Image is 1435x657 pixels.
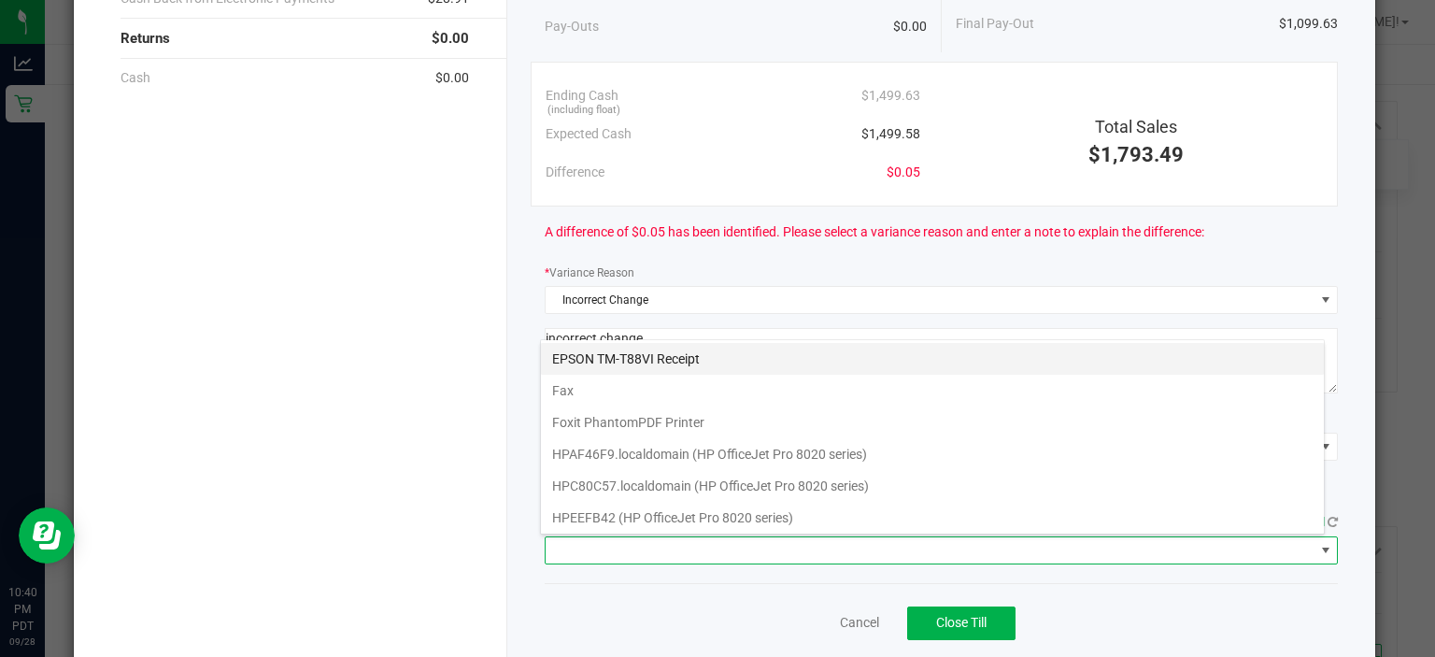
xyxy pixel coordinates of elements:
[545,17,599,36] span: Pay-Outs
[1088,143,1184,166] span: $1,793.49
[541,343,1324,375] li: EPSON TM-T88VI Receipt
[840,613,879,633] a: Cancel
[545,264,634,281] label: Variance Reason
[936,615,987,630] span: Close Till
[546,163,604,182] span: Difference
[546,124,632,144] span: Expected Cash
[861,124,920,144] span: $1,499.58
[887,163,920,182] span: $0.05
[19,507,75,564] iframe: Resource center
[541,438,1324,470] li: HPAF46F9.localdomain (HP OfficeJet Pro 8020 series)
[541,407,1324,438] li: Foxit PhantomPDF Printer
[547,103,620,119] span: (including float)
[1212,515,1338,529] span: QZ Status:
[435,68,469,88] span: $0.00
[121,19,470,59] div: Returns
[861,86,920,106] span: $1,499.63
[541,502,1324,534] li: HPEEFB42 (HP OfficeJet Pro 8020 series)
[541,470,1324,502] li: HPC80C57.localdomain (HP OfficeJet Pro 8020 series)
[546,86,618,106] span: Ending Cash
[956,14,1034,34] span: Final Pay-Out
[1279,14,1338,34] span: $1,099.63
[1095,117,1177,136] span: Total Sales
[907,607,1016,640] button: Close Till
[121,68,150,88] span: Cash
[1268,515,1325,529] span: Connected
[893,17,927,36] span: $0.00
[541,375,1324,407] li: Fax
[546,287,1314,313] span: Incorrect Change
[432,28,469,50] span: $0.00
[545,222,1204,242] span: A difference of $0.05 has been identified. Please select a variance reason and enter a note to ex...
